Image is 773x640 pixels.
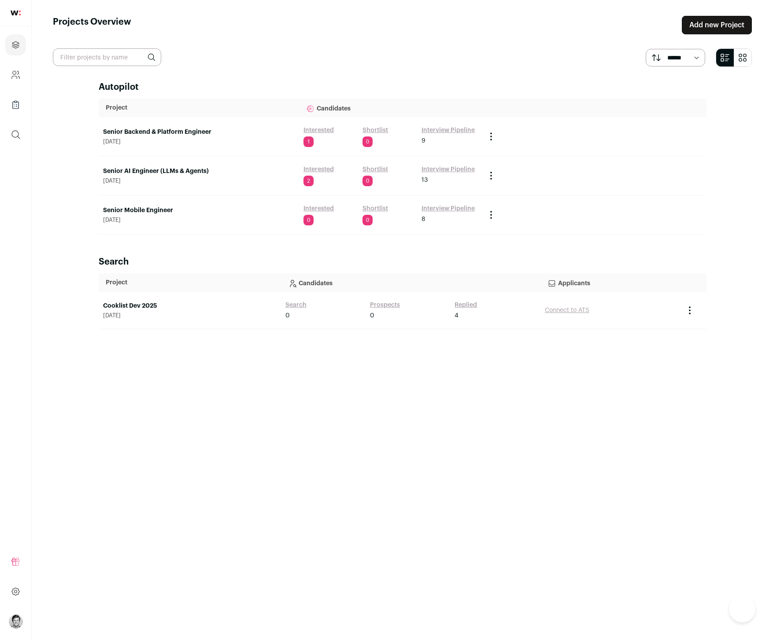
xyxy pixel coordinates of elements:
a: Prospects [370,301,400,309]
a: Senior Backend & Platform Engineer [103,128,295,136]
a: Shortlist [362,165,388,174]
a: Add new Project [682,16,752,34]
span: [DATE] [103,177,295,184]
h2: Autopilot [99,81,706,93]
a: Interview Pipeline [422,126,475,135]
span: 0 [362,176,373,186]
input: Filter projects by name [53,48,161,66]
a: Senior Mobile Engineer [103,206,295,215]
p: Project [106,278,274,287]
a: Interview Pipeline [422,165,475,174]
a: Shortlist [362,204,388,213]
a: Interview Pipeline [422,204,475,213]
span: 8 [422,215,425,224]
p: Candidates [306,99,474,117]
span: 13 [422,176,428,184]
h1: Projects Overview [53,16,131,34]
span: 0 [362,136,373,147]
img: wellfound-shorthand-0d5821cbd27db2630d0214b213865d53afaa358527fdda9d0ea32b1df1b89c2c.svg [11,11,21,15]
p: Applicants [547,274,673,291]
span: 2 [303,176,314,186]
button: Open dropdown [9,614,23,629]
h2: Search [99,256,706,268]
span: 4 [455,311,459,320]
button: Project Actions [486,210,496,220]
a: Company Lists [5,94,26,115]
span: 1 [303,136,314,147]
a: Replied [455,301,477,309]
button: Project Actions [486,131,496,142]
button: Project Actions [486,170,496,181]
a: Search [285,301,307,309]
a: Projects [5,34,26,55]
span: [DATE] [103,312,277,319]
span: 0 [362,215,373,225]
a: Company and ATS Settings [5,64,26,85]
p: Candidates [288,274,533,291]
a: Interested [303,126,334,135]
iframe: Help Scout Beacon - Open [729,596,755,622]
span: [DATE] [103,217,295,224]
a: Interested [303,165,334,174]
span: 0 [285,311,290,320]
a: Cooklist Dev 2025 [103,302,277,310]
a: Interested [303,204,334,213]
span: 0 [370,311,374,320]
span: 0 [303,215,314,225]
span: [DATE] [103,138,295,145]
span: 9 [422,136,425,145]
p: Project [106,103,292,112]
a: Shortlist [362,126,388,135]
a: Senior AI Engineer (LLMs & Agents) [103,167,295,176]
button: Project Actions [684,305,695,316]
a: Connect to ATS [545,307,589,313]
img: 606302-medium_jpg [9,614,23,629]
